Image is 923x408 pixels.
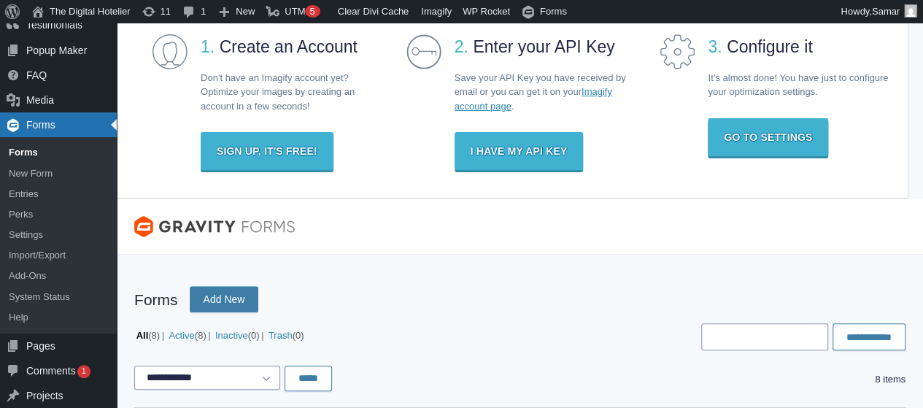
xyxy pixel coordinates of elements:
img: Gravity Forms [134,216,295,237]
a: Active(8) [167,328,209,342]
span: 5 [309,6,314,17]
a: Trash(0) [266,328,306,342]
a: Imagify account page [455,86,612,112]
span: Samar [872,6,900,17]
a: Inactive(0) [213,328,261,342]
span: ( ) [195,330,206,341]
span: 8 [198,330,203,341]
button: Add New [190,286,259,312]
p: Enter your API Key [455,34,640,60]
span: ( ) [248,330,260,341]
li: | [213,326,263,345]
p: Save your API Key you have received by email or you can get it on your . [455,71,640,114]
a: All(8) [134,328,162,342]
p: Configure it [708,34,893,60]
span: 0 [296,330,301,341]
span: ( ) [148,330,160,341]
p: Create an Account [201,34,386,60]
li: | [167,326,211,345]
span: 0 [251,330,256,341]
span: ( ) [293,330,304,341]
span: 8 items [875,373,905,386]
a: Sign up, It's FREE! [201,132,333,170]
p: Don't have an Imagify account yet? Optimize your images by creating an account in a few seconds! [201,71,386,114]
li: | [134,326,164,345]
a: I have my API key [455,132,584,170]
span: 8 [152,330,157,341]
a: Go to Settings [708,118,828,156]
p: It’s almost done! You have just to configure your optimization settings. [708,71,893,99]
h2: Forms [134,293,178,307]
span: 1 [82,366,86,375]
